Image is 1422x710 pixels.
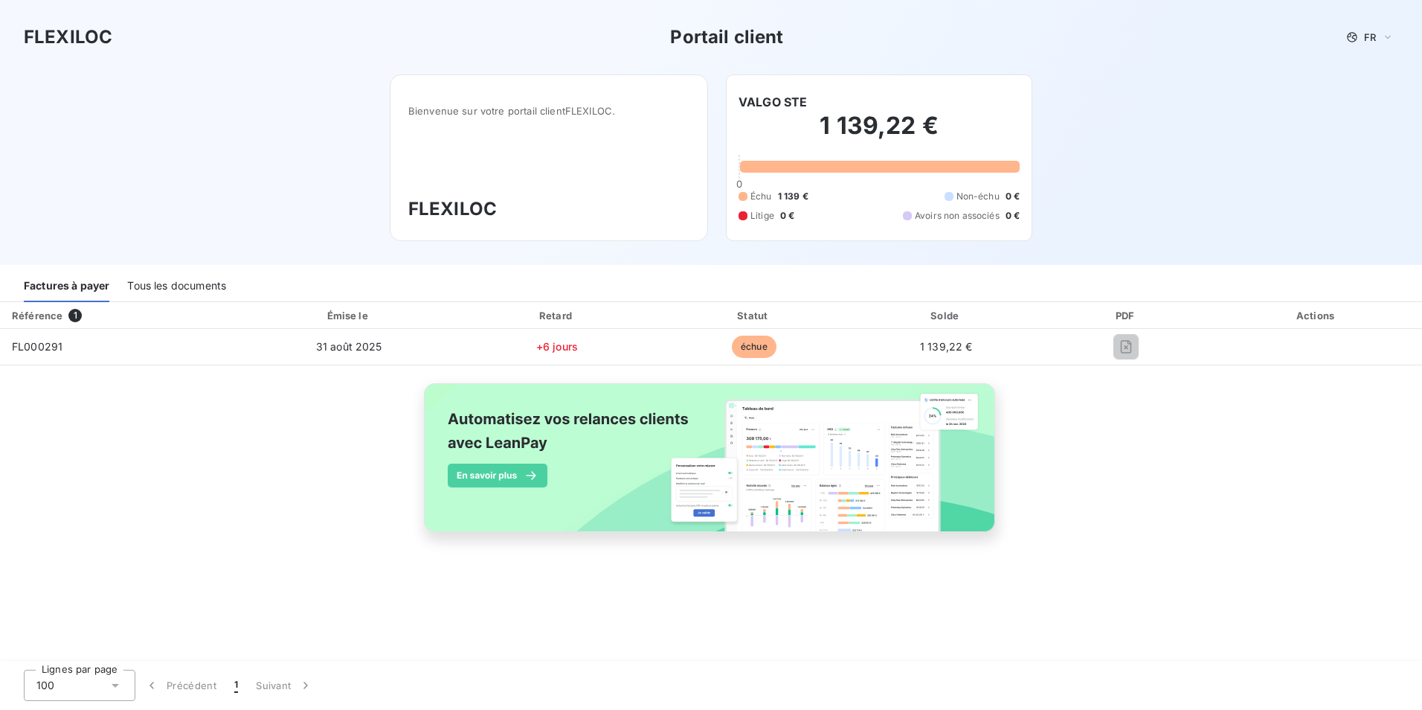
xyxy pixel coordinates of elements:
[460,308,654,323] div: Retard
[408,105,689,117] span: Bienvenue sur votre portail client FLEXILOC .
[12,310,62,322] div: Référence
[247,670,322,701] button: Suivant
[750,209,774,223] span: Litige
[915,209,1000,223] span: Avoirs non associés
[243,308,454,323] div: Émise le
[920,340,973,353] span: 1 139,22 €
[1006,190,1020,203] span: 0 €
[1044,308,1209,323] div: PDF
[12,340,62,353] span: FL000291
[780,209,794,223] span: 0 €
[536,340,578,353] span: +6 jours
[660,308,849,323] div: Statut
[135,670,225,701] button: Précédent
[1364,31,1376,43] span: FR
[411,374,1011,557] img: banner
[778,190,808,203] span: 1 139 €
[68,309,82,322] span: 1
[24,271,109,302] div: Factures à payer
[739,111,1020,156] h2: 1 139,22 €
[127,271,226,302] div: Tous les documents
[36,678,54,693] span: 100
[1006,209,1020,223] span: 0 €
[956,190,1000,203] span: Non-échu
[24,24,112,51] h3: FLEXILOC
[234,678,238,693] span: 1
[408,196,689,223] h3: FLEXILOC
[225,670,247,701] button: 1
[739,93,807,111] h6: VALGO STE
[1215,308,1419,323] div: Actions
[855,308,1038,323] div: Solde
[750,190,772,203] span: Échu
[736,178,742,190] span: 0
[732,336,776,358] span: échue
[670,24,783,51] h3: Portail client
[316,340,382,353] span: 31 août 2025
